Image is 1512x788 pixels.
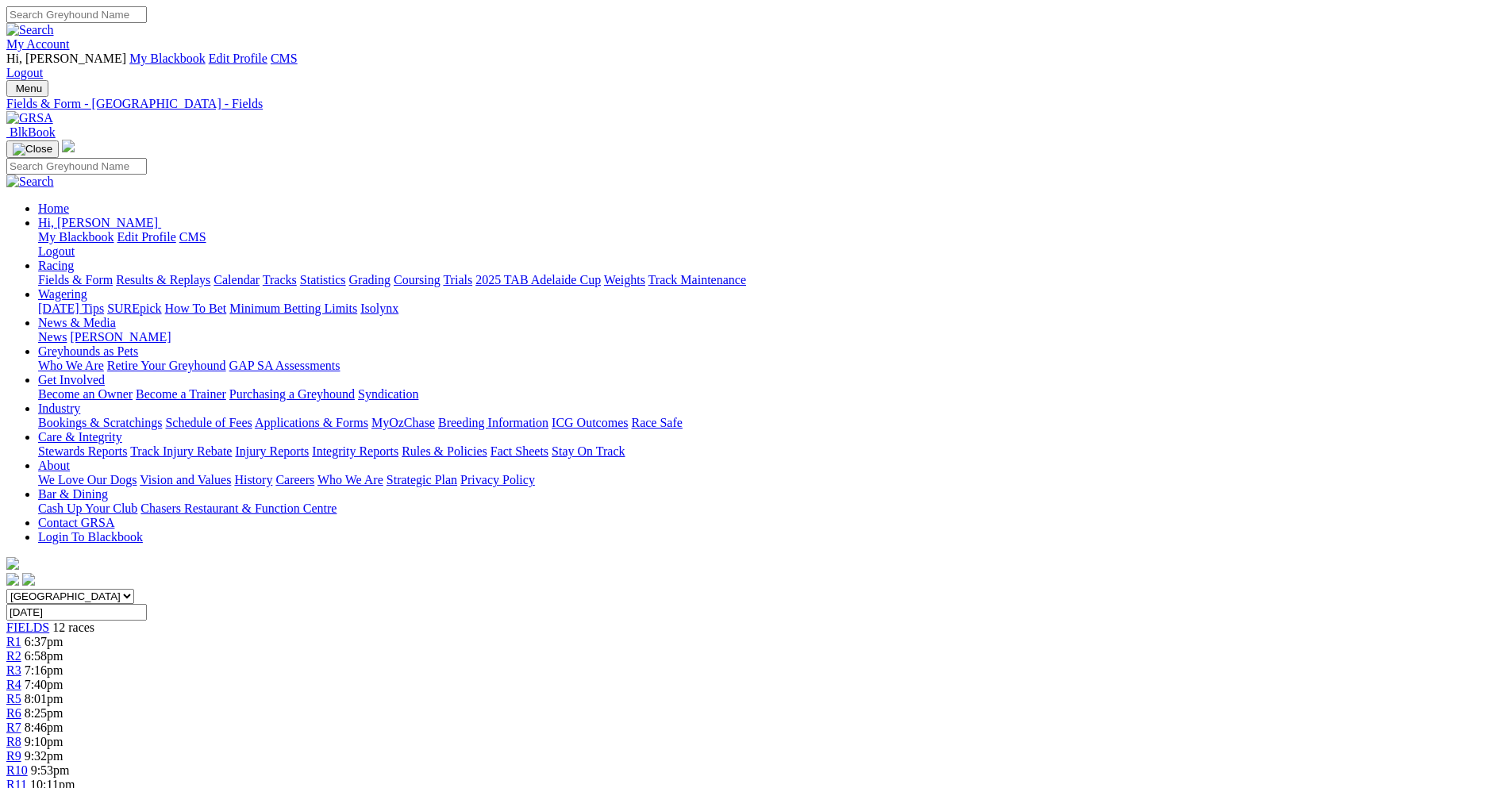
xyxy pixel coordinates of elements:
[38,230,1506,259] div: Hi, [PERSON_NAME]
[25,706,63,720] span: 8:25pm
[263,273,297,286] a: Tracks
[6,721,21,734] a: R7
[70,330,171,344] a: [PERSON_NAME]
[371,416,435,429] a: MyOzChase
[552,444,625,458] a: Stay On Track
[38,387,133,401] a: Become an Owner
[165,416,252,429] a: Schedule of Fees
[116,273,210,286] a: Results & Replays
[38,516,114,529] a: Contact GRSA
[38,287,87,301] a: Wagering
[6,6,147,23] input: Search
[6,80,48,97] button: Toggle navigation
[38,373,105,386] a: Get Involved
[38,302,104,315] a: [DATE] Tips
[387,473,457,486] a: Strategic Plan
[130,444,232,458] a: Track Injury Rebate
[443,273,472,286] a: Trials
[214,273,260,286] a: Calendar
[25,635,63,648] span: 6:37pm
[62,140,75,152] img: logo-grsa-white.png
[6,97,1506,111] a: Fields & Form - [GEOGRAPHIC_DATA] - Fields
[475,273,601,286] a: 2025 TAB Adelaide Cup
[6,158,147,175] input: Search
[38,416,1506,430] div: Industry
[38,444,127,458] a: Stewards Reports
[38,473,137,486] a: We Love Our Dogs
[6,125,56,139] a: BlkBook
[38,402,80,415] a: Industry
[38,273,113,286] a: Fields & Form
[358,387,418,401] a: Syndication
[38,487,108,501] a: Bar & Dining
[6,66,43,79] a: Logout
[38,344,138,358] a: Greyhounds as Pets
[179,230,206,244] a: CMS
[38,216,158,229] span: Hi, [PERSON_NAME]
[271,52,298,65] a: CMS
[6,735,21,748] a: R8
[38,330,1506,344] div: News & Media
[107,359,226,372] a: Retire Your Greyhound
[604,273,645,286] a: Weights
[38,302,1506,316] div: Wagering
[6,175,54,189] img: Search
[38,330,67,344] a: News
[38,216,161,229] a: Hi, [PERSON_NAME]
[25,721,63,734] span: 8:46pm
[6,557,19,570] img: logo-grsa-white.png
[38,259,74,272] a: Racing
[10,125,56,139] span: BlkBook
[25,749,63,763] span: 9:32pm
[6,749,21,763] a: R9
[234,473,272,486] a: History
[491,444,548,458] a: Fact Sheets
[25,735,63,748] span: 9:10pm
[6,52,1506,80] div: My Account
[6,111,53,125] img: GRSA
[349,273,391,286] a: Grading
[6,763,28,777] a: R10
[140,473,231,486] a: Vision and Values
[6,692,21,705] a: R5
[38,316,116,329] a: News & Media
[394,273,441,286] a: Coursing
[402,444,487,458] a: Rules & Policies
[6,678,21,691] a: R4
[6,604,147,621] input: Select date
[38,530,143,544] a: Login To Blackbook
[140,502,337,515] a: Chasers Restaurant & Function Centre
[38,273,1506,287] div: Racing
[129,52,206,65] a: My Blackbook
[317,473,383,486] a: Who We Are
[6,52,126,65] span: Hi, [PERSON_NAME]
[6,573,19,586] img: facebook.svg
[38,473,1506,487] div: About
[360,302,398,315] a: Isolynx
[165,302,227,315] a: How To Bet
[6,635,21,648] a: R1
[229,302,357,315] a: Minimum Betting Limits
[38,202,69,215] a: Home
[38,387,1506,402] div: Get Involved
[16,83,42,94] span: Menu
[552,416,628,429] a: ICG Outcomes
[25,692,63,705] span: 8:01pm
[6,140,59,158] button: Toggle navigation
[300,273,346,286] a: Statistics
[255,416,368,429] a: Applications & Forms
[6,663,21,677] span: R3
[438,416,548,429] a: Breeding Information
[6,37,70,51] a: My Account
[31,763,70,777] span: 9:53pm
[6,621,49,634] a: FIELDS
[631,416,682,429] a: Race Safe
[312,444,398,458] a: Integrity Reports
[25,678,63,691] span: 7:40pm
